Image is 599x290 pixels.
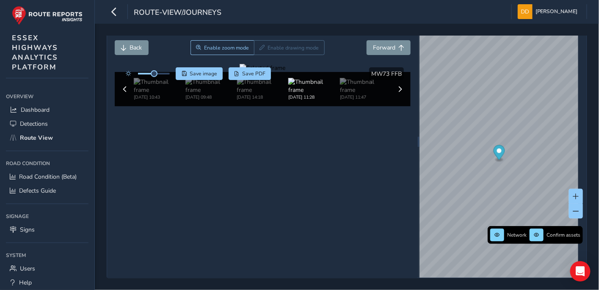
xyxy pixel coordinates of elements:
[340,94,392,100] div: [DATE] 11:47
[518,4,581,19] button: [PERSON_NAME]
[237,78,288,94] img: Thumbnail frame
[204,44,249,51] span: Enable zoom mode
[21,106,50,114] span: Dashboard
[6,170,88,184] a: Road Condition (Beta)
[134,7,221,19] span: route-view/journeys
[373,44,395,52] span: Forward
[20,134,53,142] span: Route View
[19,187,56,195] span: Defects Guide
[12,6,83,25] img: rr logo
[6,90,88,103] div: Overview
[134,78,185,94] img: Thumbnail frame
[237,94,288,100] div: [DATE] 14:18
[494,145,505,163] div: Map marker
[6,276,88,290] a: Help
[570,261,591,282] div: Open Intercom Messenger
[20,226,35,234] span: Signs
[190,40,254,55] button: Zoom
[288,94,340,100] div: [DATE] 11:28
[19,279,32,287] span: Help
[6,249,88,262] div: System
[6,117,88,131] a: Detections
[185,94,237,100] div: [DATE] 09:48
[518,4,533,19] img: diamond-layout
[242,70,265,77] span: Save PDF
[6,103,88,117] a: Dashboard
[6,262,88,276] a: Users
[6,184,88,198] a: Defects Guide
[20,120,48,128] span: Detections
[115,40,149,55] button: Back
[340,78,392,94] img: Thumbnail frame
[536,4,578,19] span: [PERSON_NAME]
[190,70,217,77] span: Save image
[20,265,35,273] span: Users
[176,67,223,80] button: Save
[367,40,411,55] button: Forward
[134,94,185,100] div: [DATE] 10:43
[507,232,527,238] span: Network
[6,223,88,237] a: Signs
[130,44,142,52] span: Back
[547,232,580,238] span: Confirm assets
[6,210,88,223] div: Signage
[371,70,402,78] span: MW73 FFB
[6,157,88,170] div: Road Condition
[6,131,88,145] a: Route View
[288,78,340,94] img: Thumbnail frame
[185,78,237,94] img: Thumbnail frame
[12,33,58,72] span: ESSEX HIGHWAYS ANALYTICS PLATFORM
[19,173,77,181] span: Road Condition (Beta)
[229,67,271,80] button: PDF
